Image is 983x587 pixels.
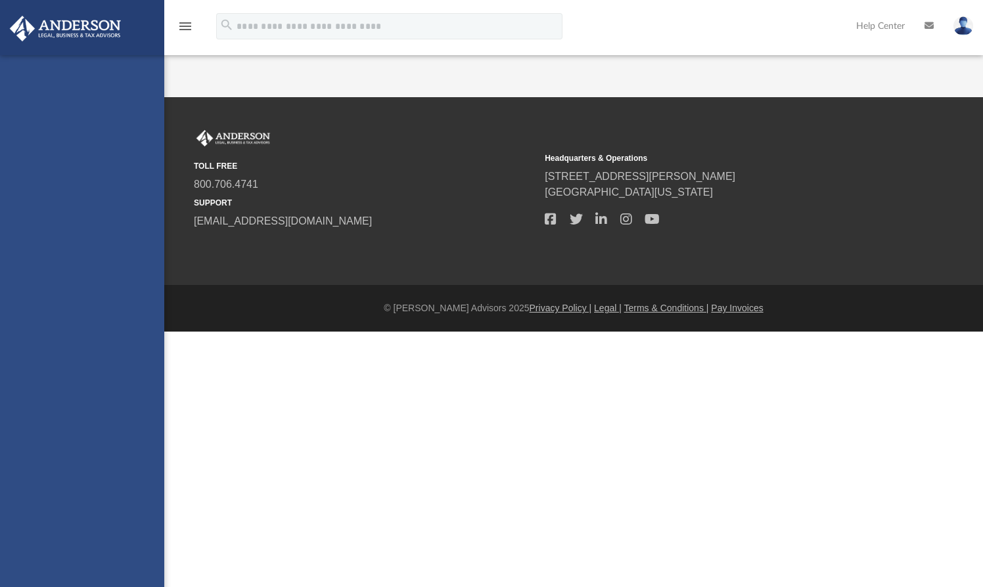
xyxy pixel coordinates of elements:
[530,303,592,313] a: Privacy Policy |
[177,25,193,34] a: menu
[711,303,763,313] a: Pay Invoices
[194,130,273,147] img: Anderson Advisors Platinum Portal
[194,197,536,209] small: SUPPORT
[194,215,372,227] a: [EMAIL_ADDRESS][DOMAIN_NAME]
[6,16,125,41] img: Anderson Advisors Platinum Portal
[624,303,709,313] a: Terms & Conditions |
[545,171,735,182] a: [STREET_ADDRESS][PERSON_NAME]
[594,303,622,313] a: Legal |
[194,160,536,172] small: TOLL FREE
[545,186,713,198] a: [GEOGRAPHIC_DATA][US_STATE]
[545,152,886,164] small: Headquarters & Operations
[219,18,234,32] i: search
[953,16,973,35] img: User Pic
[177,18,193,34] i: menu
[164,301,983,315] div: © [PERSON_NAME] Advisors 2025
[194,179,258,190] a: 800.706.4741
